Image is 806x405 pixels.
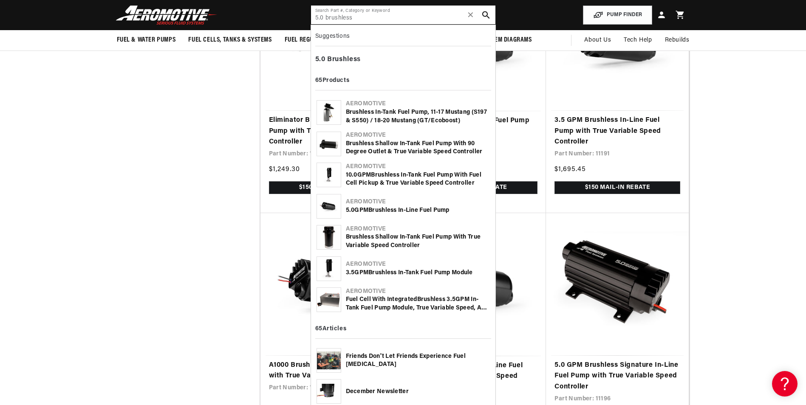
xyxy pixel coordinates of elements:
[346,269,490,277] div: 3. GPM s In-Tank Fuel Pump Module
[411,360,537,393] a: Eliminator Brushless In-Line Fuel Pump with True Variable Speed Controller
[317,166,341,184] img: 10.0 GPM Brushless In-Tank Fuel Pump with Fuel Cell Pickup & True Variable Speed Controller
[317,225,341,249] img: Brushless Shallow In-Tank Fuel Pump with True Variable Speed Controller
[317,384,341,400] img: December Newsletter
[368,207,393,214] b: Brushles
[417,296,442,303] b: Brushles
[113,5,220,25] img: Aeromotive
[452,296,455,303] b: 5
[317,198,341,214] img: 5.0 GPM Brushless In-Line Fuel Pump
[346,131,490,140] div: Aeromotive
[269,115,395,148] a: Eliminator Brushless In-Line Fuel Pump with True Variable Speed Controller
[346,234,371,240] b: Brushles
[346,198,490,206] div: Aeromotive
[278,30,341,50] summary: Fuel Regulators
[554,115,680,148] a: 3.5 GPM Brushless In-Line Fuel Pump with True Variable Speed Controller
[665,36,690,45] span: Rebuilds
[624,36,652,45] span: Tech Help
[327,56,357,63] b: Brushles
[346,108,490,125] div: s In-Tank Fuel Pump, 11-17 Mustang (S197 & S550) / 18-20 Mustang (GT/Ecoboost)
[346,109,371,115] b: Brushles
[346,100,490,108] div: Aeromotive
[315,53,491,67] div: . s
[346,163,490,171] div: Aeromotive
[285,36,334,45] span: Fuel Regulators
[583,6,652,25] button: PUMP FINDER
[467,8,475,22] span: ✕
[659,30,696,51] summary: Rebuilds
[317,132,341,156] img: Brushless Shallow In-Tank Fuel Pump with 90 Degree Outlet & True Variable Speed Controller
[315,29,491,46] div: Suggestions
[368,270,393,276] b: Brushles
[554,360,680,393] a: 5.0 GPM Brushless Signature In-Line Fuel Pump with True Variable Speed Controller
[346,233,490,250] div: s Shallow In-Tank Fuel Pump with True Variable Speed Controller
[346,295,490,312] div: Fuel Cell with Integrated s 3. GPM In-Tank Fuel Pump Module, True Variable Speed, and Pre-Pump Fu...
[351,207,354,214] b: 0
[315,326,347,332] b: 65 Articles
[346,206,490,215] div: . GPM s In-Line Fuel Pump
[117,36,176,45] span: Fuel & Water Pumps
[321,56,325,63] b: 0
[317,288,341,312] img: Fuel Cell with Integrated Brushless 3.5 GPM In-Tank Fuel Pump Module, True Variable Speed, and Pr...
[346,388,490,396] div: December Newsletter
[188,36,271,45] span: Fuel Cells, Tanks & Systems
[269,360,395,382] a: A1000 Brushless In-Line Fuel Pump with True Variable Speed Controller
[482,36,532,45] span: System Diagrams
[346,141,371,147] b: Brushles
[346,287,490,296] div: Aeromotive
[346,140,490,156] div: s Shallow In-Tank Fuel Pump with 90 Degree Outlet & True Variable Speed Controller
[354,172,357,178] b: 0
[346,171,490,188] div: 10. GPM s In-Tank Fuel Pump with Fuel Cell Pickup & True Variable Speed Controller
[315,77,350,84] b: 65 Products
[317,101,341,124] img: Brushless In-Tank Fuel Pump, 11-17 Mustang (S197 & S550) / 18-20 Mustang (GT/Ecoboost)
[346,225,490,233] div: Aeromotive
[311,6,495,24] input: Search by Part Number, Category or Keyword
[578,30,617,51] a: About Us
[315,56,320,63] b: 5
[351,270,354,276] b: 5
[346,260,490,269] div: Aeromotive
[346,207,349,214] b: 5
[110,30,182,50] summary: Fuel & Water Pumps
[411,115,537,127] a: A1000 Brushless In-Line Fuel Pump
[317,352,341,369] img: Friends Don't Let Friends Experience Fuel Starvation
[320,257,337,281] img: 3.5 GPM Brushless In-Tank Fuel Pump Module
[584,37,611,43] span: About Us
[617,30,658,51] summary: Tech Help
[475,30,538,50] summary: System Diagrams
[477,6,495,24] button: search button
[182,30,278,50] summary: Fuel Cells, Tanks & Systems
[346,352,490,369] div: Friends Don't Let Friends Experience Fuel [MEDICAL_DATA]
[371,172,396,178] b: Brushles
